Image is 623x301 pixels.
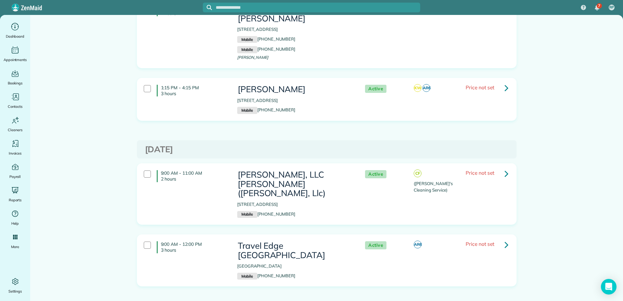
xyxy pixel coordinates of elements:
span: Reports [9,197,22,203]
span: 7 [598,3,600,8]
p: 2 hours [161,176,227,182]
span: Price not set [466,241,494,247]
a: Payroll [3,162,28,180]
p: 3 hours [161,247,227,253]
small: Mobile [237,211,257,218]
span: Dashboard [6,33,24,40]
a: Bookings [3,68,28,86]
span: Active [365,241,386,249]
p: [STREET_ADDRESS] [237,97,352,104]
span: Settings [8,288,22,295]
span: AR6 [414,241,421,248]
h3: [PERSON_NAME] and [PERSON_NAME] [237,5,352,23]
p: 3 hours [161,91,227,96]
a: Appointments [3,45,28,63]
a: Mobile[PHONE_NUMBER] [237,46,295,52]
a: Reports [3,185,28,203]
a: Dashboard [3,21,28,40]
h3: Travel Edge [GEOGRAPHIC_DATA] [237,241,352,260]
a: Contacts [3,92,28,110]
h4: 9:00 AM - 12:00 PM [157,241,227,253]
span: Help [11,220,19,227]
span: More [11,244,19,250]
small: Mobile [237,46,257,53]
a: Mobile[PHONE_NUMBER] [237,211,295,217]
h4: 1:15 PM - 4:15 PM [157,85,227,96]
p: [STREET_ADDRESS] [237,26,352,33]
a: Help [3,208,28,227]
span: RP [609,5,614,10]
h3: [DATE] [145,145,508,154]
a: Mobile[PHONE_NUMBER] [237,36,295,42]
svg: Focus search [207,5,212,10]
span: CF [414,169,421,177]
span: Payroll [9,173,21,180]
span: Appointments [4,56,27,63]
span: Price not set [466,84,494,91]
div: 7 unread notifications [590,1,604,15]
a: Mobile[PHONE_NUMBER] [237,273,295,278]
span: Cleaners [8,127,22,133]
small: Mobile [237,273,257,280]
p: [GEOGRAPHIC_DATA] [237,263,352,270]
span: Active [365,170,386,178]
span: Bookings [8,80,23,86]
button: Focus search [203,5,212,10]
span: ([PERSON_NAME]'s Cleaning Service) [414,181,452,193]
a: Settings [3,276,28,295]
a: Invoices [3,138,28,157]
div: Open Intercom Messenger [601,279,617,295]
h4: 9:00 AM - 11:00 AM [157,170,227,182]
span: [PERSON_NAME] [237,55,269,60]
small: Mobile [237,36,257,43]
small: Mobile [237,107,257,114]
a: Cleaners [3,115,28,133]
h3: [PERSON_NAME] [237,85,352,94]
span: AR6 [422,84,430,92]
a: Mobile[PHONE_NUMBER] [237,107,295,112]
span: Contacts [8,103,22,110]
span: Price not set [466,169,494,176]
span: Invoices [9,150,22,157]
p: [STREET_ADDRESS] [237,201,352,208]
h3: [PERSON_NAME], LLC [PERSON_NAME] ([PERSON_NAME], Llc) [237,170,352,198]
span: Active [365,85,386,93]
span: KW [414,84,421,92]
